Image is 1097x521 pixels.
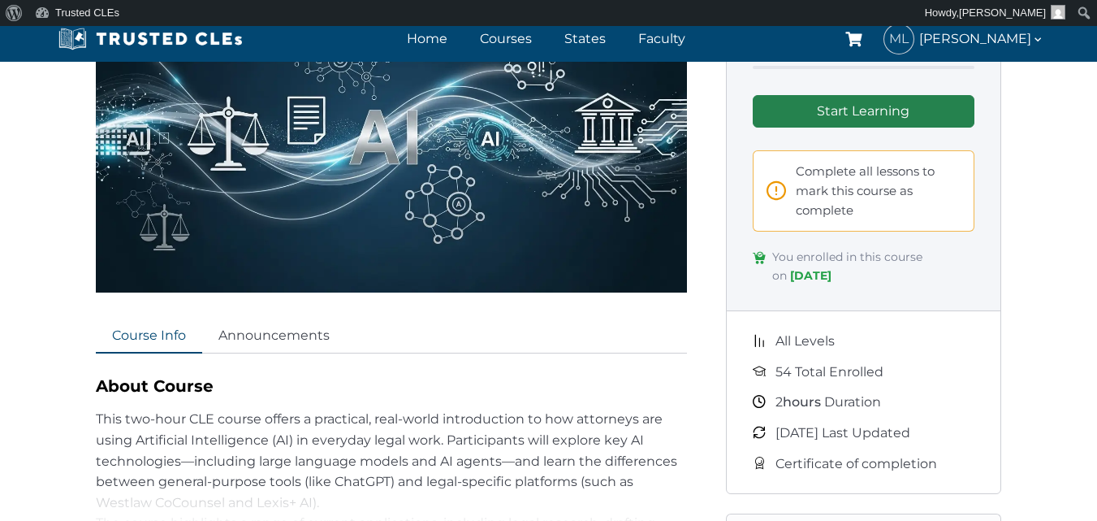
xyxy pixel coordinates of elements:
span: Certificate of completion [775,454,937,475]
a: Home [403,27,451,50]
h2: About Course [96,373,687,399]
a: Courses [476,27,536,50]
span: This two-hour CLE course offers a practical, real-world introduction to how attorneys are using A... [96,411,677,510]
span: You enrolled in this course on [772,248,975,284]
span: All Levels [775,331,835,352]
a: Course Info [96,319,202,354]
span: Duration [775,392,881,413]
span: [PERSON_NAME] [959,7,1046,19]
span: ML [884,24,913,54]
a: Announcements [202,319,346,354]
span: 2 [775,394,783,410]
span: 54 Total Enrolled [775,362,883,383]
span: [PERSON_NAME] [919,28,1044,50]
a: Faculty [634,27,689,50]
a: States [560,27,610,50]
a: Start Learning [753,95,975,128]
img: Trusted CLEs [54,27,248,51]
span: [DATE] [790,268,831,283]
span: [DATE] Last Updated [775,423,910,444]
span: hours [783,394,821,410]
span: Complete all lessons to mark this course as complete [796,162,961,220]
